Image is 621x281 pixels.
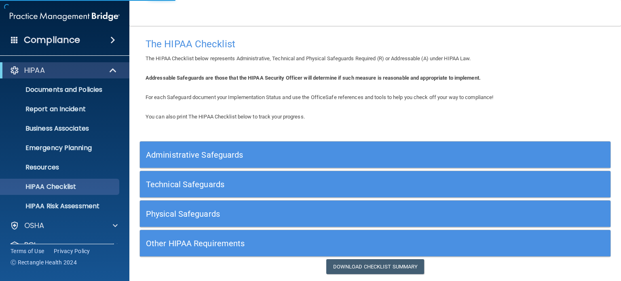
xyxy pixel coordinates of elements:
a: HIPAA [10,65,117,75]
p: Documents and Policies [5,86,116,94]
a: Privacy Policy [54,247,90,255]
b: Addressable Safeguards are those that the HIPAA Security Officer will determine if such measure i... [146,75,481,81]
a: PCI [10,240,118,250]
span: Ⓒ Rectangle Health 2024 [11,258,77,266]
p: HIPAA [24,65,45,75]
img: PMB logo [10,8,120,25]
h5: Other HIPAA Requirements [146,239,487,248]
h5: Administrative Safeguards [146,150,487,159]
a: Download Checklist Summary [326,259,425,274]
p: HIPAA Checklist [5,183,116,191]
a: OSHA [10,221,118,230]
p: OSHA [24,221,44,230]
h5: Technical Safeguards [146,180,487,189]
span: You can also print The HIPAA Checklist below to track your progress. [146,114,305,120]
span: The HIPAA Checklist below represents Administrative, Technical and Physical Safeguards Required (... [146,55,471,61]
p: PCI [24,240,36,250]
p: Business Associates [5,125,116,133]
h4: Compliance [24,34,80,46]
h4: The HIPAA Checklist [146,39,605,49]
p: Report an Incident [5,105,116,113]
span: For each Safeguard document your Implementation Status and use the OfficeSafe references and tool... [146,94,493,100]
a: Terms of Use [11,247,44,255]
h5: Physical Safeguards [146,209,487,218]
p: Resources [5,163,116,171]
p: HIPAA Risk Assessment [5,202,116,210]
p: Emergency Planning [5,144,116,152]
